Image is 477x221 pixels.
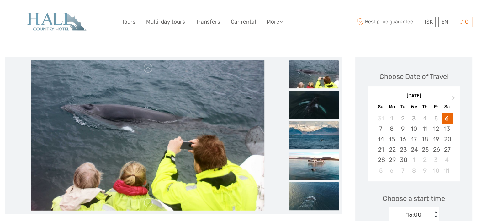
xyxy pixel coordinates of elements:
div: [DATE] [368,93,460,99]
div: Choose Wednesday, September 10th, 2025 [408,124,419,134]
div: < > [433,211,438,218]
div: EN [438,17,451,27]
div: Choose Tuesday, October 7th, 2025 [397,165,408,176]
div: Choose Wednesday, September 24th, 2025 [408,144,419,155]
div: Choose Friday, October 3rd, 2025 [430,155,441,165]
a: More [267,17,283,26]
button: Open LiveChat chat widget [72,10,80,17]
div: Choose Monday, September 29th, 2025 [386,155,397,165]
a: Car rental [231,17,256,26]
div: Choose Saturday, September 27th, 2025 [442,144,453,155]
div: Th [419,102,430,111]
div: Fr [430,102,441,111]
div: Choose Sunday, September 21st, 2025 [375,144,386,155]
div: Not available Sunday, August 31st, 2025 [375,113,386,124]
div: Choose Friday, September 26th, 2025 [430,144,441,155]
img: b2e8d19628e146999be236d4cda54f50_slider_thumbnail.jpeg [289,91,339,119]
div: We [408,102,419,111]
div: Sa [442,102,453,111]
a: Multi-day tours [146,17,185,26]
img: 907-8240d3ce-2828-4403-a03e-dde40b93cd63_logo_big.jpg [22,11,91,32]
div: Choose Monday, September 15th, 2025 [386,134,397,144]
div: Choose Friday, October 10th, 2025 [430,165,441,176]
div: Not available Friday, September 5th, 2025 [430,113,441,124]
div: Choose Thursday, September 18th, 2025 [419,134,430,144]
span: ISK [425,19,433,25]
img: a728e7ee043747a7bd976de2869c4803_slider_thumbnail.jpeg [289,121,339,149]
div: Not available Wednesday, September 3rd, 2025 [408,113,419,124]
div: Choose Wednesday, October 8th, 2025 [408,165,419,176]
img: d2e074052b314a42b51fad1f3070e0a1_slider_thumbnail.jpeg [289,182,339,210]
button: Next Month [449,94,459,104]
div: Choose Sunday, September 7th, 2025 [375,124,386,134]
div: Choose Friday, September 12th, 2025 [430,124,441,134]
div: Choose Thursday, September 25th, 2025 [419,144,430,155]
div: Choose Saturday, September 13th, 2025 [442,124,453,134]
div: Choose Wednesday, October 1st, 2025 [408,155,419,165]
div: Choose Thursday, October 2nd, 2025 [419,155,430,165]
div: 13:00 [406,211,421,219]
div: Choose Tuesday, September 9th, 2025 [397,124,408,134]
div: Choose Saturday, October 4th, 2025 [442,155,453,165]
div: Choose Thursday, October 9th, 2025 [419,165,430,176]
div: Not available Tuesday, September 2nd, 2025 [397,113,408,124]
span: Choose a start time [383,194,445,203]
img: d8b60ceeed0a4535b894ee493b03c963_slider_thumbnail.jpeg [289,152,339,180]
a: Transfers [196,17,220,26]
div: Tu [397,102,408,111]
div: Choose Friday, September 19th, 2025 [430,134,441,144]
div: Choose Sunday, September 14th, 2025 [375,134,386,144]
div: Choose Thursday, September 11th, 2025 [419,124,430,134]
div: Choose Sunday, October 5th, 2025 [375,165,386,176]
a: Tours [122,17,135,26]
img: 751e4deada9f4f478e390925d9dce6e3_main_slider.jpeg [31,60,264,211]
div: Choose Tuesday, September 30th, 2025 [397,155,408,165]
div: Choose Monday, September 8th, 2025 [386,124,397,134]
div: Choose Sunday, September 28th, 2025 [375,155,386,165]
div: Su [375,102,386,111]
div: Choose Monday, October 6th, 2025 [386,165,397,176]
div: Choose Saturday, October 11th, 2025 [442,165,453,176]
span: 0 [464,19,469,25]
div: Not available Monday, September 1st, 2025 [386,113,397,124]
div: Choose Date of Travel [379,72,448,81]
div: Choose Monday, September 22nd, 2025 [386,144,397,155]
p: We're away right now. Please check back later! [9,11,71,16]
div: Choose Tuesday, September 23rd, 2025 [397,144,408,155]
div: Mo [386,102,397,111]
span: Best price guarantee [355,17,420,27]
div: Choose Saturday, September 20th, 2025 [442,134,453,144]
div: Choose Tuesday, September 16th, 2025 [397,134,408,144]
div: Not available Thursday, September 4th, 2025 [419,113,430,124]
img: 751e4deada9f4f478e390925d9dce6e3_slider_thumbnail.jpeg [289,60,339,88]
div: Choose Saturday, September 6th, 2025 [442,113,453,124]
div: Choose Wednesday, September 17th, 2025 [408,134,419,144]
div: month 2025-09 [370,113,458,176]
